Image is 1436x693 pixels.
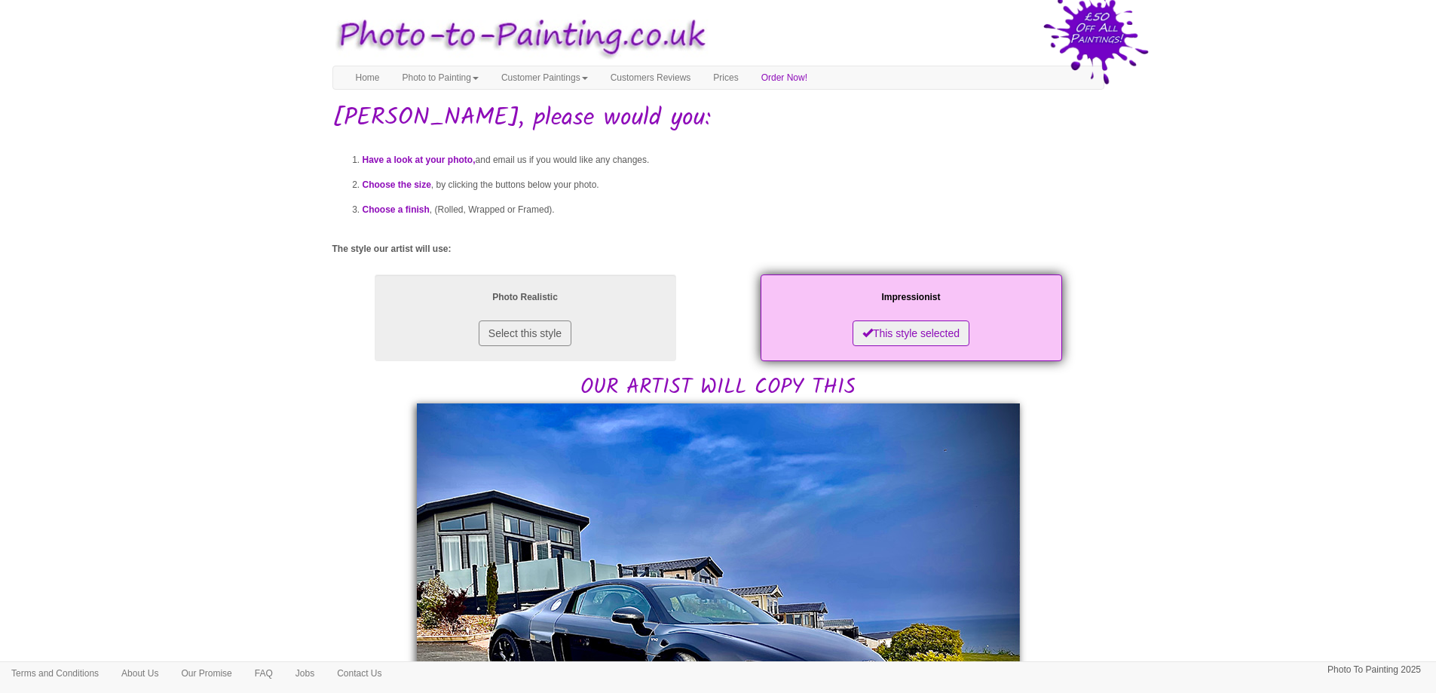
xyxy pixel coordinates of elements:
[599,66,703,89] a: Customers Reviews
[363,198,1104,222] li: , (Rolled, Wrapped or Framed).
[702,66,749,89] a: Prices
[332,271,1104,400] h2: OUR ARTIST WILL COPY THIS
[170,662,243,685] a: Our Promise
[363,204,430,215] span: Choose a finish
[479,320,571,346] button: Select this style
[363,148,1104,173] li: and email us if you would like any changes.
[363,179,431,190] span: Choose the size
[490,66,599,89] a: Customer Paintings
[332,105,1104,131] h1: [PERSON_NAME], please would you:
[284,662,326,685] a: Jobs
[332,243,452,256] label: The style our artist will use:
[325,8,711,66] img: Photo to Painting
[326,662,393,685] a: Contact Us
[363,155,476,165] span: Have a look at your photo,
[853,320,969,346] button: This style selected
[776,290,1047,305] p: Impressionist
[110,662,170,685] a: About Us
[390,290,661,305] p: Photo Realistic
[750,66,819,89] a: Order Now!
[344,66,391,89] a: Home
[363,173,1104,198] li: , by clicking the buttons below your photo.
[391,66,490,89] a: Photo to Painting
[243,662,284,685] a: FAQ
[1327,662,1421,678] p: Photo To Painting 2025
